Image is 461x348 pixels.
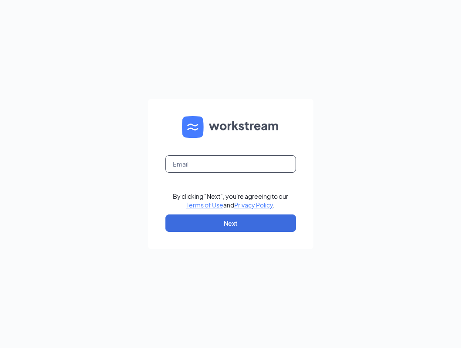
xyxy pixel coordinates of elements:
div: By clicking "Next", you're agreeing to our and . [173,192,288,209]
img: WS logo and Workstream text [182,116,279,138]
button: Next [165,214,296,232]
a: Terms of Use [186,201,223,209]
a: Privacy Policy [234,201,273,209]
input: Email [165,155,296,173]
